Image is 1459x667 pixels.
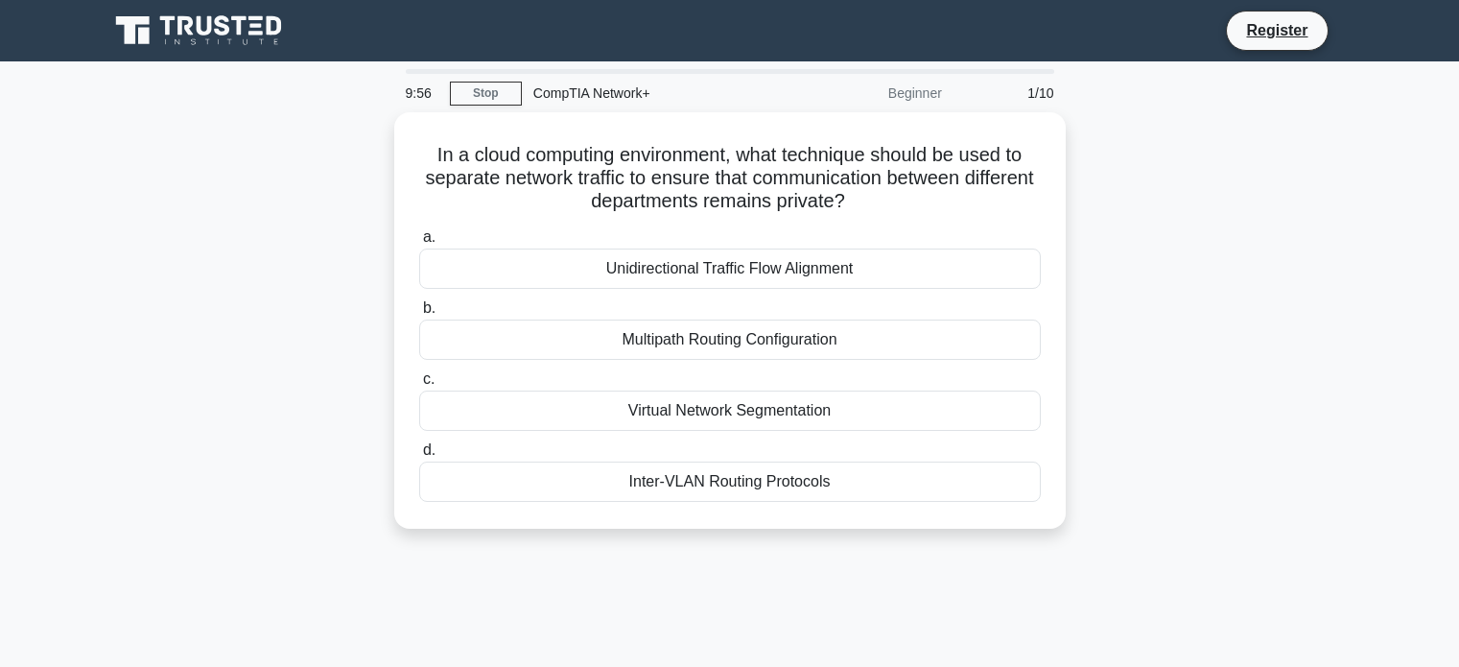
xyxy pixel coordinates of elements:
[423,441,435,458] span: d.
[417,143,1043,214] h5: In a cloud computing environment, what technique should be used to separate network traffic to en...
[1235,18,1319,42] a: Register
[953,74,1066,112] div: 1/10
[786,74,953,112] div: Beginner
[423,370,435,387] span: c.
[419,391,1041,431] div: Virtual Network Segmentation
[423,299,435,316] span: b.
[394,74,450,112] div: 9:56
[419,249,1041,289] div: Unidirectional Traffic Flow Alignment
[423,228,435,245] span: a.
[450,82,522,106] a: Stop
[419,462,1041,502] div: Inter-VLAN Routing Protocols
[419,320,1041,360] div: Multipath Routing Configuration
[522,74,786,112] div: CompTIA Network+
